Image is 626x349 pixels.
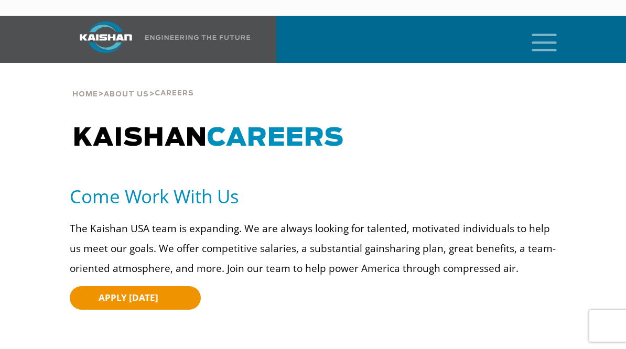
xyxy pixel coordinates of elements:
[155,90,194,97] span: Careers
[70,219,563,278] p: The Kaishan USA team is expanding. We are always looking for talented, motivated individuals to h...
[104,91,149,98] span: About Us
[145,35,250,40] img: Engineering the future
[104,89,149,99] a: About Us
[73,126,344,151] span: KAISHAN
[72,63,194,103] div: > >
[72,89,98,99] a: Home
[99,291,158,303] span: APPLY [DATE]
[67,16,252,63] a: Kaishan USA
[207,126,344,151] span: CAREERS
[70,184,563,208] h5: Come Work With Us
[72,91,98,98] span: Home
[527,30,545,48] a: mobile menu
[70,286,201,310] a: APPLY [DATE]
[67,21,145,53] img: kaishan logo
